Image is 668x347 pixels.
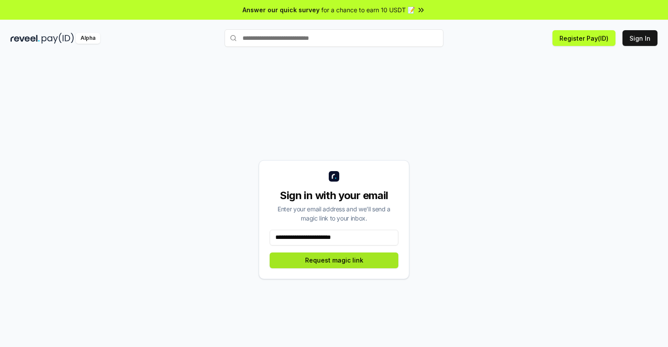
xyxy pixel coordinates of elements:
span: for a chance to earn 10 USDT 📝 [321,5,415,14]
button: Request magic link [270,252,398,268]
button: Register Pay(ID) [552,30,615,46]
div: Sign in with your email [270,189,398,203]
img: logo_small [329,171,339,182]
div: Enter your email address and we’ll send a magic link to your inbox. [270,204,398,223]
img: pay_id [42,33,74,44]
img: reveel_dark [11,33,40,44]
button: Sign In [622,30,657,46]
span: Answer our quick survey [243,5,320,14]
div: Alpha [76,33,100,44]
